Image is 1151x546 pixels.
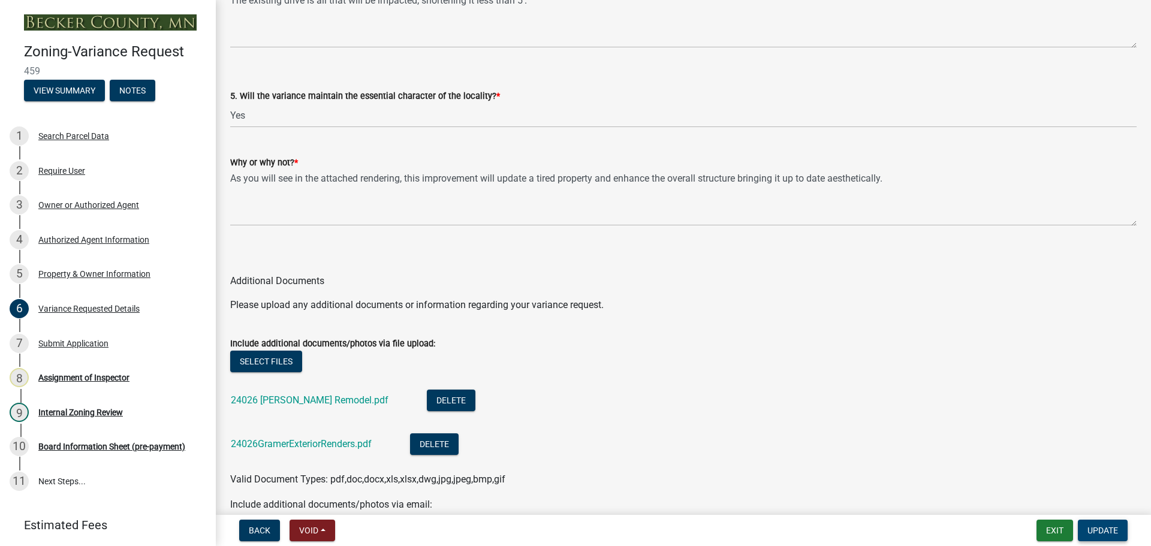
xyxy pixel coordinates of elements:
button: Void [290,520,335,541]
label: Why or why not? [230,159,298,167]
div: 5 [10,264,29,283]
h4: Zoning-Variance Request [24,43,206,61]
div: Assignment of Inspector [38,373,129,382]
div: Variance Requested Details [38,304,140,313]
a: Estimated Fees [10,513,197,537]
button: Select files [230,351,302,372]
wm-modal-confirm: Notes [110,86,155,96]
button: Back [239,520,280,541]
div: Require User [38,167,85,175]
div: 7 [10,334,29,353]
div: 6 [10,299,29,318]
button: Delete [427,390,475,411]
wm-modal-confirm: Summary [24,86,105,96]
div: Owner or Authorized Agent [38,201,139,209]
button: View Summary [24,80,105,101]
div: 10 [10,437,29,456]
div: 9 [10,403,29,422]
div: Internal Zoning Review [38,408,123,417]
div: Search Parcel Data [38,132,109,140]
div: 11 [10,472,29,491]
button: Delete [410,433,459,455]
span: Back [249,526,270,535]
div: Board Information Sheet (pre-payment) [38,442,185,451]
div: 8 [10,368,29,387]
img: Becker County, Minnesota [24,14,197,31]
div: Authorized Agent Information [38,236,149,244]
label: Include additional documents/photos via file upload: [230,340,435,348]
button: Update [1078,520,1128,541]
button: Exit [1036,520,1073,541]
button: Notes [110,80,155,101]
label: 5. Will the variance maintain the essential character of the locality? [230,92,500,101]
span: 459 [24,65,192,77]
div: Submit Application [38,339,109,348]
div: 2 [10,161,29,180]
div: Include additional documents/photos via email: [230,497,1137,526]
p: Additional Documents [230,274,1137,288]
span: Void [299,526,318,535]
div: 3 [10,195,29,215]
div: 1 [10,126,29,146]
span: Update [1087,526,1118,535]
wm-modal-confirm: Delete Document [410,439,459,451]
div: 4 [10,230,29,249]
p: Please upload any additional documents or information regarding your variance request. [230,298,1137,312]
div: Property & Owner Information [38,270,150,278]
a: 24026 [PERSON_NAME] Remodel.pdf [231,394,388,406]
a: 24026GramerExteriorRenders.pdf [231,438,372,450]
wm-modal-confirm: Delete Document [427,396,475,407]
span: Valid Document Types: pdf,doc,docx,xls,xlsx,dwg,jpg,jpeg,bmp,gif [230,473,505,485]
